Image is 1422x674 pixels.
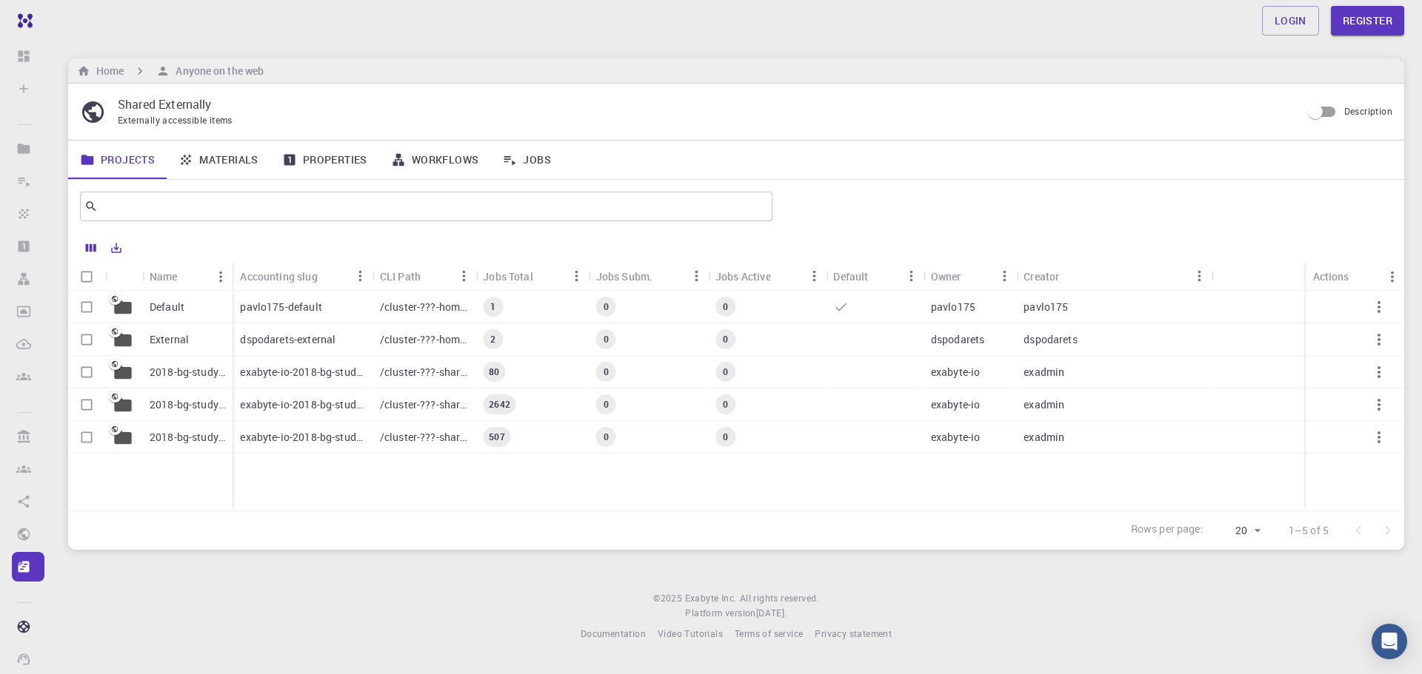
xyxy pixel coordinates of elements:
[717,398,734,411] span: 0
[240,332,336,347] p: dspodarets-external
[1024,430,1064,445] p: exadmin
[1188,264,1212,288] button: Menu
[1262,6,1319,36] a: Login
[484,300,501,313] span: 1
[12,13,33,28] img: logo
[581,627,646,639] span: Documentation
[715,262,771,291] div: Jobs Active
[484,333,501,346] span: 2
[150,262,178,291] div: Name
[240,262,317,291] div: Accounting slug
[118,114,233,126] span: Externally accessible items
[685,591,737,606] a: Exabyte Inc.
[833,262,868,291] div: Default
[992,264,1016,288] button: Menu
[581,627,646,641] a: Documentation
[1344,105,1392,117] span: Description
[349,264,373,288] button: Menu
[240,397,364,412] p: exabyte-io-2018-bg-study-phase-iii
[209,265,233,289] button: Menu
[735,627,803,641] a: Terms of service
[717,333,734,346] span: 0
[1306,262,1404,291] div: Actions
[240,300,321,314] p: pavlo175-default
[598,365,615,378] span: 0
[658,627,723,639] span: Video Tutorials
[1209,520,1265,542] div: 20
[452,264,475,288] button: Menu
[589,262,708,291] div: Jobs Subm.
[717,365,734,378] span: 0
[142,262,233,291] div: Name
[483,431,510,443] span: 507
[735,627,803,639] span: Terms of service
[565,264,589,288] button: Menu
[826,262,923,291] div: Default
[1289,523,1329,538] p: 1–5 of 5
[1313,262,1349,291] div: Actions
[815,627,892,641] a: Privacy statement
[318,264,341,288] button: Sort
[961,264,985,288] button: Sort
[74,63,267,79] nav: breadcrumb
[150,365,225,380] p: 2018-bg-study-phase-i-ph
[150,332,189,347] p: External
[233,262,372,291] div: Accounting slug
[1381,265,1404,289] button: Menu
[380,365,468,380] p: /cluster-???-share/groups/exabyte-io/exabyte-io-2018-bg-study-phase-i-ph
[756,606,787,621] a: [DATE].
[931,300,975,314] p: pavlo175
[598,398,615,411] span: 0
[598,300,615,313] span: 0
[1059,264,1083,288] button: Sort
[240,365,364,380] p: exabyte-io-2018-bg-study-phase-i-ph
[150,397,225,412] p: 2018-bg-study-phase-III
[490,141,563,179] a: Jobs
[380,262,421,291] div: CLI Path
[483,365,505,378] span: 80
[596,262,653,291] div: Jobs Subm.
[931,262,961,291] div: Owner
[1024,262,1059,291] div: Creator
[270,141,379,179] a: Properties
[684,264,708,288] button: Menu
[1024,365,1064,380] p: exadmin
[717,431,734,443] span: 0
[1024,397,1064,412] p: exadmin
[931,430,981,445] p: exabyte-io
[79,236,104,260] button: Columns
[756,607,787,619] span: [DATE] .
[483,398,516,411] span: 2642
[685,606,755,621] span: Platform version
[1131,522,1204,539] p: Rows per page:
[105,262,142,291] div: Icon
[240,430,364,445] p: exabyte-io-2018-bg-study-phase-i
[1024,300,1068,314] p: pavlo175
[815,627,892,639] span: Privacy statement
[931,332,985,347] p: dspodarets
[170,63,264,79] h6: Anyone on the web
[380,300,468,314] p: /cluster-???-home/pavlo175/pavlo175-default
[598,333,615,346] span: 0
[924,262,1016,291] div: Owner
[685,592,737,604] span: Exabyte Inc.
[483,262,533,291] div: Jobs Total
[373,262,475,291] div: CLI Path
[68,141,167,179] a: Projects
[931,365,981,380] p: exabyte-io
[598,431,615,443] span: 0
[380,430,468,445] p: /cluster-???-share/groups/exabyte-io/exabyte-io-2018-bg-study-phase-i
[90,63,124,79] h6: Home
[1016,262,1211,291] div: Creator
[475,262,588,291] div: Jobs Total
[653,591,684,606] span: © 2025
[380,397,468,412] p: /cluster-???-share/groups/exabyte-io/exabyte-io-2018-bg-study-phase-iii
[150,300,184,314] p: Default
[380,332,468,347] p: /cluster-???-home/dspodarets/dspodarets-external
[740,591,819,606] span: All rights reserved.
[118,95,1289,113] p: Shared Externally
[1372,624,1407,659] div: Open Intercom Messenger
[178,265,201,289] button: Sort
[717,300,734,313] span: 0
[167,141,270,179] a: Materials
